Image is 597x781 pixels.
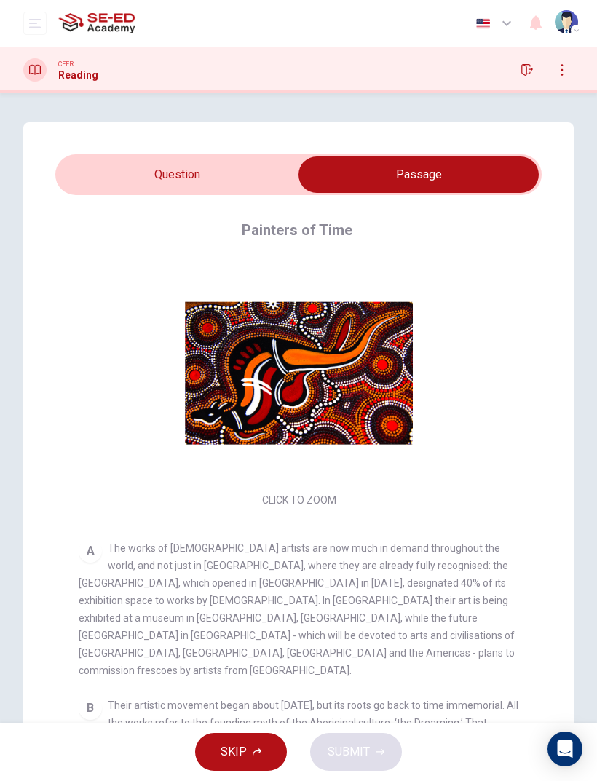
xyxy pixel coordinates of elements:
img: SE-ED Academy logo [58,9,135,38]
span: CEFR [58,59,74,69]
h4: Painters of Time [242,218,352,242]
img: en [474,18,492,29]
span: The works of [DEMOGRAPHIC_DATA] artists are now much in demand throughout the world, and not just... [79,542,515,676]
div: B [79,697,102,720]
button: SKIP [195,733,287,771]
div: A [79,539,102,563]
span: SKIP [221,742,247,762]
div: Open Intercom Messenger [547,732,582,766]
button: open mobile menu [23,12,47,35]
h1: Reading [58,69,98,81]
button: Click to Zoom [236,368,363,403]
img: Profile picture [555,10,578,33]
